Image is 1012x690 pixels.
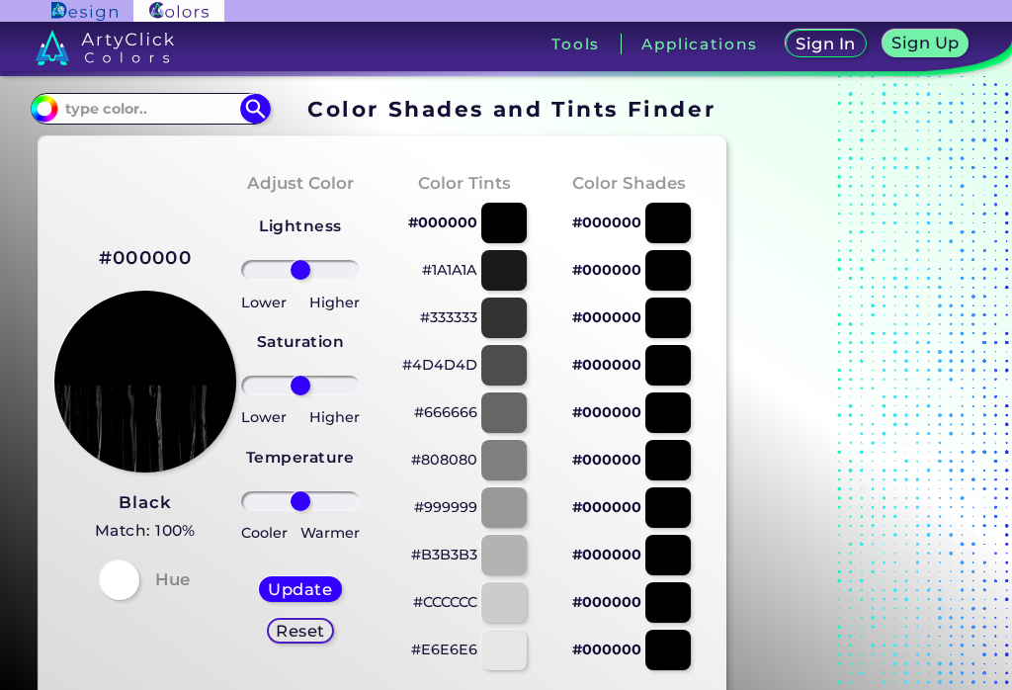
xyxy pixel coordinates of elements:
[572,448,641,472] p: #000000
[257,332,345,351] strong: Saturation
[36,30,175,65] img: logo_artyclick_colors_white.svg
[300,521,360,545] p: Warmer
[572,543,641,566] p: #000000
[641,37,757,51] h3: Applications
[572,258,641,282] p: #000000
[259,216,341,235] strong: Lightness
[309,405,360,429] p: Higher
[883,31,968,58] a: Sign Up
[786,31,866,58] a: Sign In
[241,521,288,545] p: Cooler
[240,94,270,124] img: icon search
[418,169,511,198] h4: Color Tints
[414,495,477,519] p: #999999
[422,258,477,282] p: #1A1A1A
[572,211,641,234] p: #000000
[797,36,856,51] h5: Sign In
[95,491,196,515] h3: Black
[99,245,192,271] h2: #000000
[155,565,190,594] h4: Hue
[892,35,960,50] h5: Sign Up
[241,405,287,429] p: Lower
[572,590,641,614] p: #000000
[413,590,477,614] p: #CCCCCC
[95,488,196,545] a: Black Match: 100%
[247,169,354,198] h4: Adjust Color
[307,94,716,124] h1: Color Shades and Tints Finder
[309,291,360,314] p: Higher
[551,37,600,51] h3: Tools
[572,305,641,329] p: #000000
[420,305,477,329] p: #333333
[402,353,477,377] p: #4D4D4D
[572,353,641,377] p: #000000
[572,169,686,198] h4: Color Shades
[414,400,477,424] p: #666666
[246,448,355,467] strong: Temperature
[572,638,641,661] p: #000000
[572,400,641,424] p: #000000
[572,495,641,519] p: #000000
[269,581,332,597] h5: Update
[51,2,118,21] img: ArtyClick Design logo
[241,291,287,314] p: Lower
[276,623,324,639] h5: Reset
[54,291,236,473] img: paint_stamp_2_half.png
[411,543,477,566] p: #B3B3B3
[411,448,477,472] p: #808080
[411,638,477,661] p: #E6E6E6
[95,518,196,544] h5: Match: 100%
[58,95,242,122] input: type color..
[408,211,477,234] p: #000000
